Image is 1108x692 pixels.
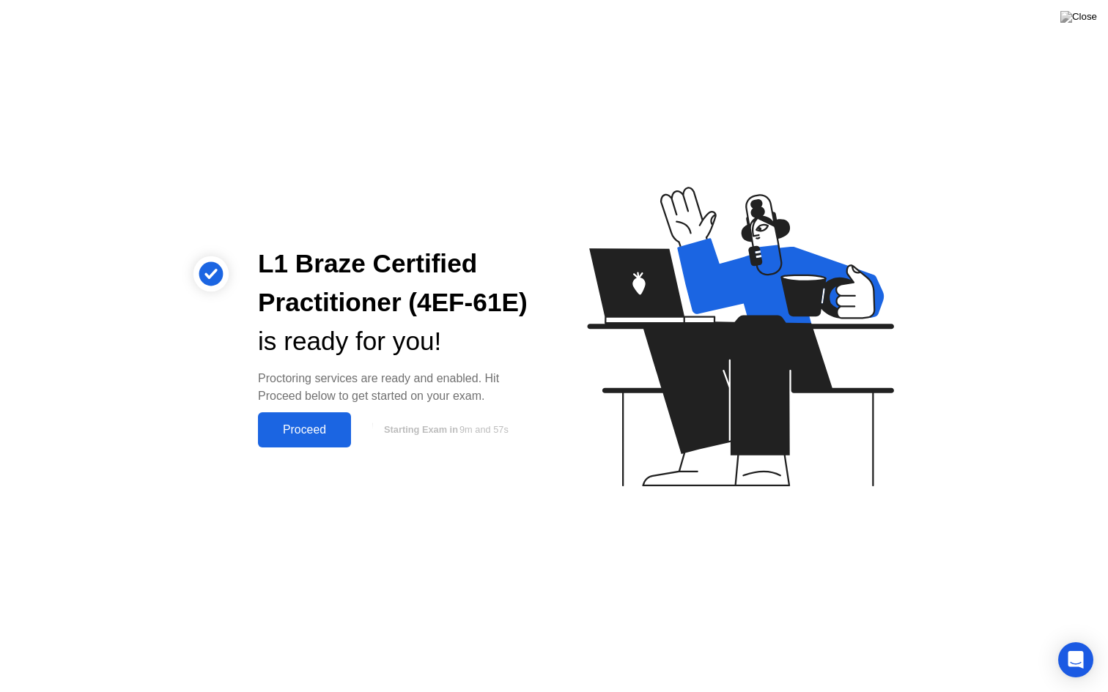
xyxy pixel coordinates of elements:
[1060,11,1097,23] img: Close
[258,370,531,405] div: Proctoring services are ready and enabled. Hit Proceed below to get started on your exam.
[1058,642,1093,677] div: Open Intercom Messenger
[358,416,531,444] button: Starting Exam in9m and 57s
[258,412,351,447] button: Proceed
[258,245,531,322] div: L1 Braze Certified Practitioner (4EF-61E)
[459,424,509,435] span: 9m and 57s
[258,322,531,361] div: is ready for you!
[262,423,347,436] div: Proceed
